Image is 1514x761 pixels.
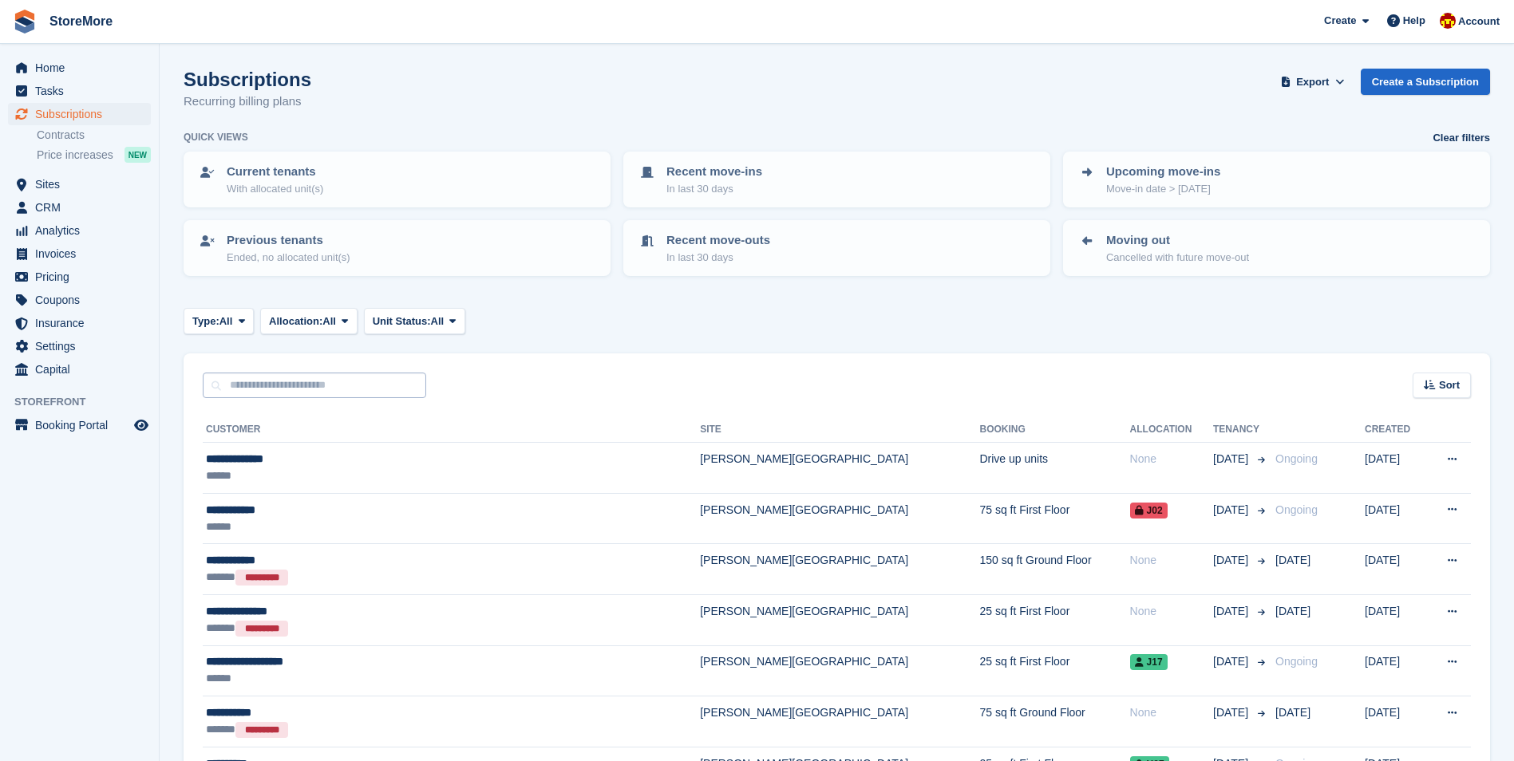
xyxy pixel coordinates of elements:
[1106,250,1249,266] p: Cancelled with future move-out
[8,358,151,380] a: menu
[8,289,151,311] a: menu
[185,222,609,274] a: Previous tenants Ended, no allocated unit(s)
[14,394,159,410] span: Storefront
[1439,377,1460,393] span: Sort
[700,645,979,696] td: [PERSON_NAME][GEOGRAPHIC_DATA]
[431,313,445,329] span: All
[35,414,131,436] span: Booking Portal
[979,544,1129,595] td: 150 sq ft Ground Floor
[227,163,323,181] p: Current tenants
[979,645,1129,696] td: 25 sq ft First Floor
[184,308,254,334] button: Type: All
[700,544,979,595] td: [PERSON_NAME][GEOGRAPHIC_DATA]
[1213,552,1251,569] span: [DATE]
[184,69,311,90] h1: Subscriptions
[35,312,131,334] span: Insurance
[35,57,131,79] span: Home
[227,231,350,250] p: Previous tenants
[1361,69,1490,95] a: Create a Subscription
[185,153,609,206] a: Current tenants With allocated unit(s)
[8,312,151,334] a: menu
[227,181,323,197] p: With allocated unit(s)
[43,8,119,34] a: StoreMore
[1458,14,1500,30] span: Account
[1278,69,1348,95] button: Export
[125,147,151,163] div: NEW
[35,219,131,242] span: Analytics
[1324,13,1356,29] span: Create
[1403,13,1425,29] span: Help
[37,128,151,143] a: Contracts
[35,242,131,265] span: Invoices
[1275,655,1318,668] span: Ongoing
[1106,163,1220,181] p: Upcoming move-ins
[1365,594,1426,645] td: [DATE]
[132,416,151,435] a: Preview store
[1130,603,1213,620] div: None
[1275,706,1310,719] span: [DATE]
[1365,443,1426,494] td: [DATE]
[979,443,1129,494] td: Drive up units
[35,289,131,311] span: Coupons
[1213,653,1251,670] span: [DATE]
[700,417,979,443] th: Site
[1365,493,1426,544] td: [DATE]
[700,493,979,544] td: [PERSON_NAME][GEOGRAPHIC_DATA]
[1296,74,1329,90] span: Export
[1130,417,1213,443] th: Allocation
[1130,503,1168,519] span: J02
[8,173,151,195] a: menu
[322,313,336,329] span: All
[979,594,1129,645] td: 25 sq ft First Floor
[373,313,431,329] span: Unit Status:
[1106,231,1249,250] p: Moving out
[8,57,151,79] a: menu
[979,493,1129,544] td: 75 sq ft First Floor
[1365,645,1426,696] td: [DATE]
[37,146,151,164] a: Price increases NEW
[219,313,233,329] span: All
[1275,503,1318,516] span: Ongoing
[227,250,350,266] p: Ended, no allocated unit(s)
[184,130,248,144] h6: Quick views
[8,196,151,219] a: menu
[1365,417,1426,443] th: Created
[666,163,762,181] p: Recent move-ins
[979,417,1129,443] th: Booking
[1213,603,1251,620] span: [DATE]
[35,335,131,357] span: Settings
[1213,502,1251,519] span: [DATE]
[1213,417,1269,443] th: Tenancy
[8,414,151,436] a: menu
[1065,222,1488,274] a: Moving out Cancelled with future move-out
[35,266,131,288] span: Pricing
[8,266,151,288] a: menu
[8,242,151,265] a: menu
[1440,13,1456,29] img: Store More Team
[1213,704,1251,721] span: [DATE]
[35,196,131,219] span: CRM
[666,181,762,197] p: In last 30 days
[1213,451,1251,467] span: [DATE]
[666,231,770,250] p: Recent move-outs
[8,335,151,357] a: menu
[1130,654,1168,670] span: J17
[666,250,770,266] p: In last 30 days
[1130,451,1213,467] div: None
[700,696,979,747] td: [PERSON_NAME][GEOGRAPHIC_DATA]
[8,103,151,125] a: menu
[1275,452,1318,465] span: Ongoing
[203,417,700,443] th: Customer
[1106,181,1220,197] p: Move-in date > [DATE]
[184,93,311,111] p: Recurring billing plans
[192,313,219,329] span: Type:
[1130,552,1213,569] div: None
[1365,696,1426,747] td: [DATE]
[364,308,465,334] button: Unit Status: All
[13,10,37,34] img: stora-icon-8386f47178a22dfd0bd8f6a31ec36ba5ce8667c1dd55bd0f319d3a0aa187defe.svg
[1433,130,1490,146] a: Clear filters
[269,313,322,329] span: Allocation:
[1365,544,1426,595] td: [DATE]
[35,173,131,195] span: Sites
[35,103,131,125] span: Subscriptions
